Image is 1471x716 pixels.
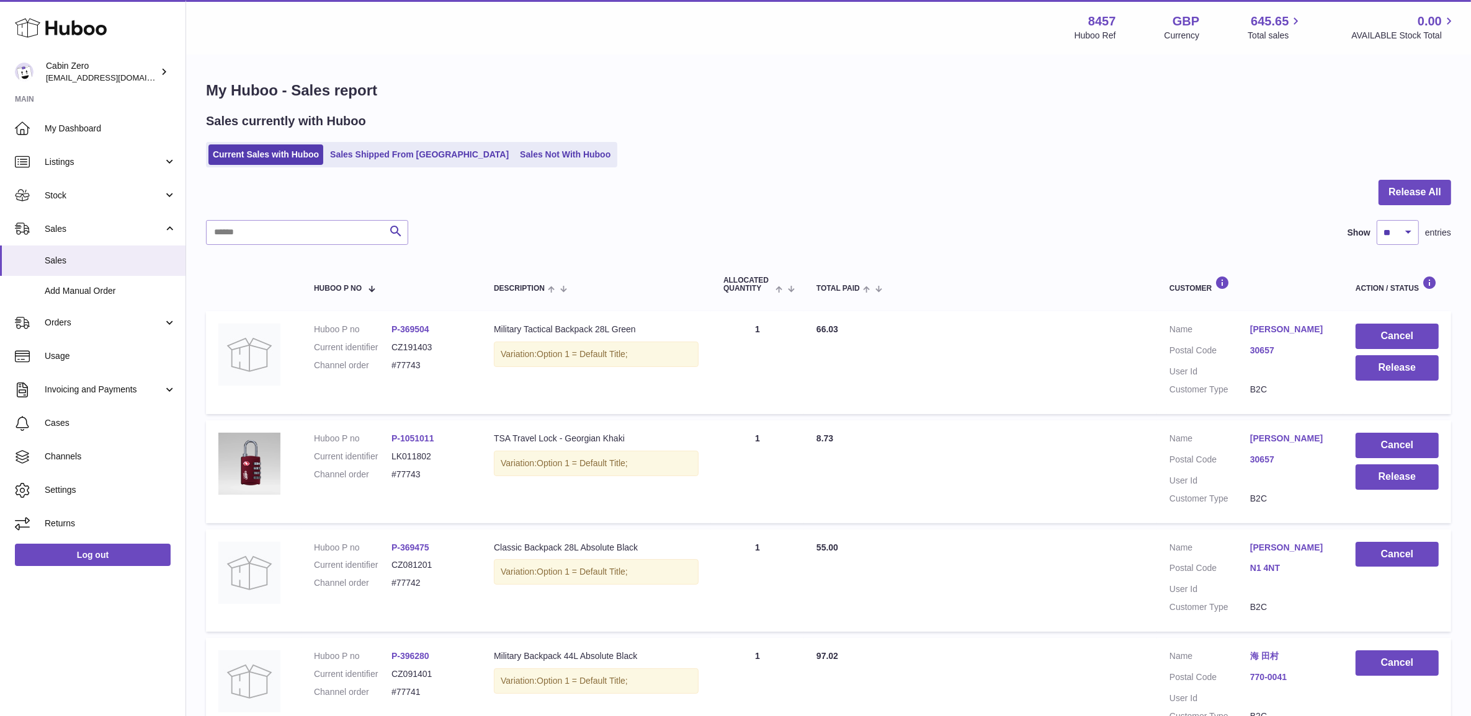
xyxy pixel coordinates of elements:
[816,651,838,661] span: 97.02
[1250,345,1331,356] a: 30657
[15,63,34,81] img: internalAdmin-8457@internal.huboo.com
[711,529,804,632] td: 1
[1165,30,1200,42] div: Currency
[494,342,699,367] div: Variation:
[1169,601,1250,613] dt: Customer Type
[1351,30,1456,42] span: AVAILABLE Stock Total
[391,542,429,552] a: P-369475
[45,156,163,168] span: Listings
[391,360,469,371] dd: #77743
[391,342,469,353] dd: CZ191403
[711,420,804,523] td: 1
[314,542,391,554] dt: Huboo P no
[314,342,391,353] dt: Current identifier
[45,518,176,529] span: Returns
[537,676,628,686] span: Option 1 = Default Title;
[1250,384,1331,396] dd: B2C
[206,81,1451,100] h1: My Huboo - Sales report
[45,285,176,297] span: Add Manual Order
[1348,227,1370,239] label: Show
[816,542,838,552] span: 55.00
[494,433,699,444] div: TSA Travel Lock - Georgian Khaki
[494,451,699,476] div: Variation:
[206,113,366,130] h2: Sales currently with Huboo
[326,144,513,165] a: Sales Shipped From [GEOGRAPHIC_DATA]
[516,144,615,165] a: Sales Not With Huboo
[391,469,469,480] dd: #77743
[494,650,699,662] div: Military Backpack 44L Absolute Black
[1356,355,1439,381] button: Release
[1169,650,1250,665] dt: Name
[314,451,391,462] dt: Current identifier
[1169,454,1250,469] dt: Postal Code
[816,324,838,334] span: 66.03
[1356,324,1439,349] button: Cancel
[45,451,176,462] span: Channels
[46,60,158,84] div: Cabin Zero
[314,433,391,444] dt: Huboo P no
[1250,433,1331,444] a: [PERSON_NAME]
[816,285,860,293] span: Total paid
[314,668,391,680] dt: Current identifier
[1169,493,1250,505] dt: Customer Type
[45,417,176,429] span: Cases
[314,686,391,698] dt: Channel order
[1169,276,1331,293] div: Customer
[723,276,772,293] span: ALLOCATED Quantity
[45,317,163,329] span: Orders
[1250,542,1331,554] a: [PERSON_NAME]
[494,285,545,293] span: Description
[391,433,434,443] a: P-1051011
[1250,671,1331,683] a: 770-0041
[391,559,469,571] dd: CZ081201
[314,577,391,589] dt: Channel order
[1379,180,1451,205] button: Release All
[537,458,628,468] span: Option 1 = Default Title;
[208,144,323,165] a: Current Sales with Huboo
[1250,454,1331,466] a: 30657
[391,651,429,661] a: P-396280
[1351,13,1456,42] a: 0.00 AVAILABLE Stock Total
[45,223,163,235] span: Sales
[1356,542,1439,567] button: Cancel
[314,324,391,335] dt: Huboo P no
[1250,493,1331,505] dd: B2C
[218,542,280,604] img: no-photo.jpg
[1169,542,1250,557] dt: Name
[1356,464,1439,490] button: Release
[218,433,280,495] img: MIAMI_MAGENTA0001_9335f161-d058-4add-bcc8-63f29b6a0f3c.webp
[1169,475,1250,487] dt: User Id
[391,686,469,698] dd: #77741
[1169,345,1250,360] dt: Postal Code
[45,384,163,396] span: Invoicing and Payments
[1250,562,1331,574] a: N1 4NT
[1356,650,1439,676] button: Cancel
[314,650,391,662] dt: Huboo P no
[218,324,280,386] img: no-photo.jpg
[494,542,699,554] div: Classic Backpack 28L Absolute Black
[1169,671,1250,686] dt: Postal Code
[391,324,429,334] a: P-369504
[391,451,469,462] dd: LK011802
[1251,13,1289,30] span: 645.65
[1169,324,1250,338] dt: Name
[711,311,804,414] td: 1
[1088,13,1116,30] strong: 8457
[314,285,362,293] span: Huboo P no
[1356,276,1439,293] div: Action / Status
[45,190,163,201] span: Stock
[218,650,280,712] img: no-photo.jpg
[15,544,171,566] a: Log out
[1075,30,1116,42] div: Huboo Ref
[1250,601,1331,613] dd: B2C
[1248,13,1303,42] a: 645.65 Total sales
[45,484,176,496] span: Settings
[1418,13,1442,30] span: 0.00
[1169,583,1250,595] dt: User Id
[314,360,391,371] dt: Channel order
[1356,433,1439,458] button: Cancel
[1173,13,1199,30] strong: GBP
[45,123,176,135] span: My Dashboard
[46,73,182,82] span: [EMAIL_ADDRESS][DOMAIN_NAME]
[537,349,628,359] span: Option 1 = Default Title;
